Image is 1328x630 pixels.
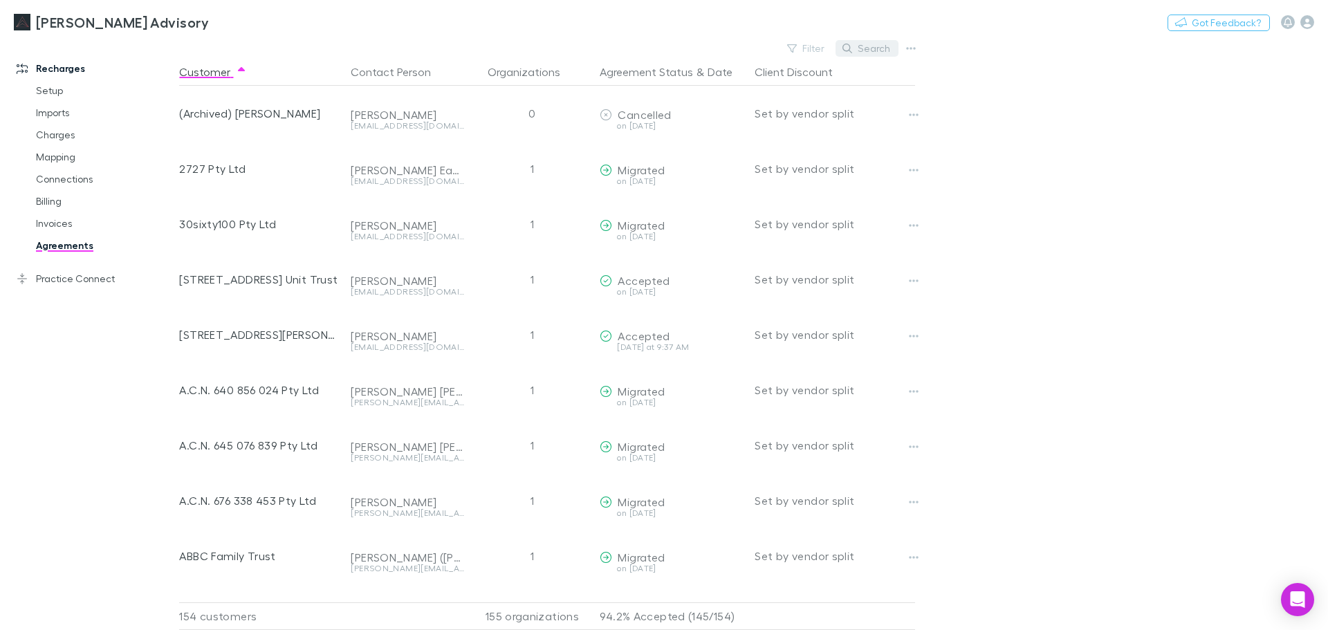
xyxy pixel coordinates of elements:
[780,40,833,57] button: Filter
[3,57,187,80] a: Recharges
[351,454,464,462] div: [PERSON_NAME][EMAIL_ADDRESS][DOMAIN_NAME]
[22,146,187,168] a: Mapping
[351,163,464,177] div: [PERSON_NAME] Eagles
[351,274,464,288] div: [PERSON_NAME]
[470,141,594,196] div: 1
[600,232,744,241] div: on [DATE]
[600,564,744,573] div: on [DATE]
[600,288,744,296] div: on [DATE]
[600,177,744,185] div: on [DATE]
[179,362,340,418] div: A.C.N. 640 856 024 Pty Ltd
[351,495,464,509] div: [PERSON_NAME]
[351,398,464,407] div: [PERSON_NAME][EMAIL_ADDRESS][PERSON_NAME][DOMAIN_NAME]
[22,190,187,212] a: Billing
[351,219,464,232] div: [PERSON_NAME]
[618,163,665,176] span: Migrated
[470,602,594,630] div: 155 organizations
[618,550,665,564] span: Migrated
[22,168,187,190] a: Connections
[600,58,693,86] button: Agreement Status
[600,509,744,517] div: on [DATE]
[618,329,670,342] span: Accepted
[618,495,665,508] span: Migrated
[755,473,915,528] div: Set by vendor split
[618,219,665,232] span: Migrated
[179,602,345,630] div: 154 customers
[470,252,594,307] div: 1
[1168,15,1270,31] button: Got Feedback?
[351,122,464,130] div: [EMAIL_ADDRESS][DOMAIN_NAME]
[3,268,187,290] a: Practice Connect
[755,58,849,86] button: Client Discount
[22,124,187,146] a: Charges
[470,86,594,141] div: 0
[351,232,464,241] div: [EMAIL_ADDRESS][DOMAIN_NAME]
[22,234,187,257] a: Agreements
[488,58,577,86] button: Organizations
[351,58,448,86] button: Contact Person
[470,307,594,362] div: 1
[470,362,594,418] div: 1
[351,509,464,517] div: [PERSON_NAME][EMAIL_ADDRESS][PERSON_NAME][DOMAIN_NAME]
[351,329,464,343] div: [PERSON_NAME]
[351,108,464,122] div: [PERSON_NAME]
[179,141,340,196] div: 2727 Pty Ltd
[600,343,744,351] div: [DATE] at 9:37 AM
[22,102,187,124] a: Imports
[351,288,464,296] div: [EMAIL_ADDRESS][DOMAIN_NAME]
[755,307,915,362] div: Set by vendor split
[755,252,915,307] div: Set by vendor split
[351,550,464,564] div: [PERSON_NAME] ([PERSON_NAME])
[600,398,744,407] div: on [DATE]
[470,196,594,252] div: 1
[755,141,915,196] div: Set by vendor split
[351,440,464,454] div: [PERSON_NAME] [PERSON_NAME]
[600,58,744,86] div: &
[618,108,671,121] span: Cancelled
[470,528,594,584] div: 1
[618,440,665,453] span: Migrated
[22,80,187,102] a: Setup
[1281,583,1314,616] div: Open Intercom Messenger
[14,14,30,30] img: Liston Newton Advisory's Logo
[179,252,340,307] div: [STREET_ADDRESS] Unit Trust
[351,564,464,573] div: [PERSON_NAME][EMAIL_ADDRESS][DOMAIN_NAME]
[351,385,464,398] div: [PERSON_NAME] [PERSON_NAME]
[36,14,209,30] h3: [PERSON_NAME] Advisory
[755,196,915,252] div: Set by vendor split
[179,86,340,141] div: (Archived) [PERSON_NAME]
[179,58,247,86] button: Customer
[470,473,594,528] div: 1
[22,212,187,234] a: Invoices
[755,86,915,141] div: Set by vendor split
[470,418,594,473] div: 1
[179,418,340,473] div: A.C.N. 645 076 839 Pty Ltd
[179,528,340,584] div: ABBC Family Trust
[179,307,340,362] div: [STREET_ADDRESS][PERSON_NAME] Unit Trust
[600,122,744,130] div: on [DATE]
[179,473,340,528] div: A.C.N. 676 338 453 Pty Ltd
[755,362,915,418] div: Set by vendor split
[708,58,732,86] button: Date
[600,603,744,629] p: 94.2% Accepted (145/154)
[351,177,464,185] div: [EMAIL_ADDRESS][DOMAIN_NAME]
[618,385,665,398] span: Migrated
[6,6,217,39] a: [PERSON_NAME] Advisory
[836,40,898,57] button: Search
[600,454,744,462] div: on [DATE]
[755,418,915,473] div: Set by vendor split
[179,196,340,252] div: 30sixty100 Pty Ltd
[351,343,464,351] div: [EMAIL_ADDRESS][DOMAIN_NAME]
[618,274,670,287] span: Accepted
[755,528,915,584] div: Set by vendor split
